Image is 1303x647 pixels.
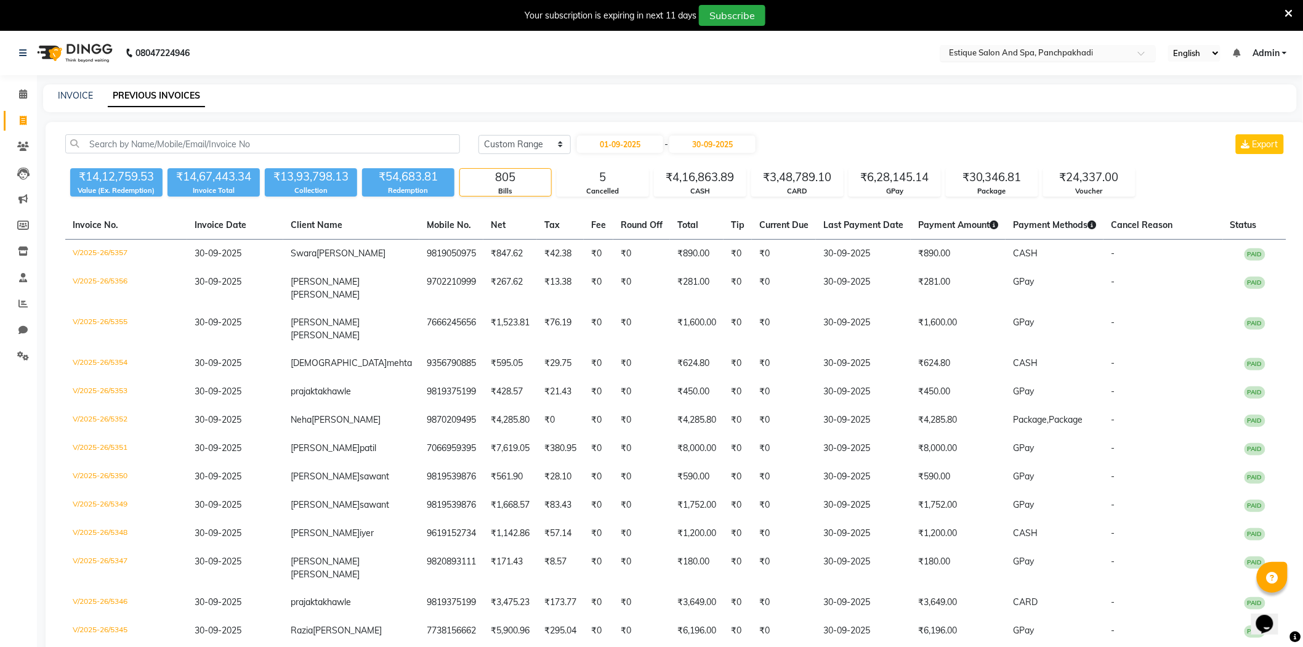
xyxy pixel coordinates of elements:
[1111,219,1172,230] span: Cancel Reason
[669,136,756,153] input: End Date
[1049,414,1083,425] span: Package
[1013,357,1038,368] span: CASH
[537,240,584,269] td: ₹42.38
[537,434,584,463] td: ₹380.95
[911,548,1006,588] td: ₹180.00
[752,463,816,491] td: ₹0
[70,185,163,196] div: Value (Ex. Redemption)
[1245,597,1265,609] span: PAID
[1111,556,1115,567] span: -
[911,463,1006,491] td: ₹590.00
[670,491,724,519] td: ₹1,752.00
[537,463,584,491] td: ₹28.10
[483,268,537,309] td: ₹267.62
[621,219,663,230] span: Round Off
[752,378,816,406] td: ₹0
[1245,358,1265,370] span: PAID
[483,434,537,463] td: ₹7,619.05
[1111,442,1115,454] span: -
[1245,500,1265,512] span: PAID
[65,268,187,309] td: V/2025-26/5356
[1111,471,1115,482] span: -
[670,463,724,491] td: ₹590.00
[816,378,911,406] td: 30-09-2025
[537,491,584,519] td: ₹83.43
[724,548,752,588] td: ₹0
[483,406,537,434] td: ₹4,285.80
[752,434,816,463] td: ₹0
[1013,414,1049,425] span: Package,
[65,134,460,153] input: Search by Name/Mobile/Email/Invoice No
[613,309,670,349] td: ₹0
[195,442,241,454] span: 30-09-2025
[911,406,1006,434] td: ₹4,285.80
[1245,277,1265,289] span: PAID
[291,471,360,482] span: [PERSON_NAME]
[360,442,376,454] span: patil
[1013,625,1034,636] span: GPay
[167,185,260,196] div: Invoice Total
[584,240,613,269] td: ₹0
[291,289,360,300] span: [PERSON_NAME]
[427,219,471,230] span: Mobile No.
[419,491,483,519] td: 9819539876
[537,406,584,434] td: ₹0
[613,406,670,434] td: ₹0
[816,406,911,434] td: 30-09-2025
[752,268,816,309] td: ₹0
[537,349,584,378] td: ₹29.75
[816,240,911,269] td: 30-09-2025
[752,349,816,378] td: ₹0
[195,317,241,328] span: 30-09-2025
[291,414,312,425] span: Neha
[752,588,816,617] td: ₹0
[537,617,584,645] td: ₹295.04
[849,169,940,186] div: ₹6,28,145.14
[1013,442,1034,454] span: GPay
[419,434,483,463] td: 7066959395
[1111,625,1115,636] span: -
[1245,528,1265,540] span: PAID
[724,309,752,349] td: ₹0
[313,625,382,636] span: [PERSON_NAME]
[65,434,187,463] td: V/2025-26/5351
[195,276,241,287] span: 30-09-2025
[65,406,187,434] td: V/2025-26/5352
[670,309,724,349] td: ₹1,600.00
[1245,471,1265,484] span: PAID
[387,357,412,368] span: mehta
[323,596,351,608] span: khawle
[752,186,843,197] div: CARD
[724,349,752,378] td: ₹0
[483,240,537,269] td: ₹847.62
[557,186,648,197] div: Cancelled
[537,378,584,406] td: ₹21.43
[613,349,670,378] td: ₹0
[816,434,911,463] td: 30-09-2025
[613,617,670,645] td: ₹0
[816,617,911,645] td: 30-09-2025
[70,168,163,185] div: ₹14,12,759.53
[584,491,613,519] td: ₹0
[419,519,483,548] td: 9619152734
[1245,556,1265,569] span: PAID
[460,186,551,197] div: Bills
[1245,443,1265,455] span: PAID
[670,548,724,588] td: ₹180.00
[557,169,648,186] div: 5
[1013,386,1034,397] span: GPay
[911,617,1006,645] td: ₹6,196.00
[816,588,911,617] td: 30-09-2025
[613,548,670,588] td: ₹0
[584,617,613,645] td: ₹0
[584,434,613,463] td: ₹0
[291,248,317,259] span: Swara
[291,357,387,368] span: [DEMOGRAPHIC_DATA]
[816,491,911,519] td: 30-09-2025
[752,309,816,349] td: ₹0
[1236,134,1284,154] button: Export
[58,90,93,101] a: INVOICE
[537,588,584,617] td: ₹173.77
[195,414,241,425] span: 30-09-2025
[655,186,746,197] div: CASH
